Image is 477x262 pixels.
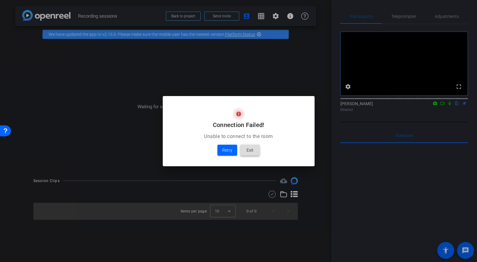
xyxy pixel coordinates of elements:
[247,147,254,154] span: Exit
[240,145,260,156] button: Exit
[217,145,237,156] button: Retry
[170,120,307,130] h2: Connection Failed!
[170,133,307,140] p: Unable to connect to the room
[222,147,232,154] span: Retry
